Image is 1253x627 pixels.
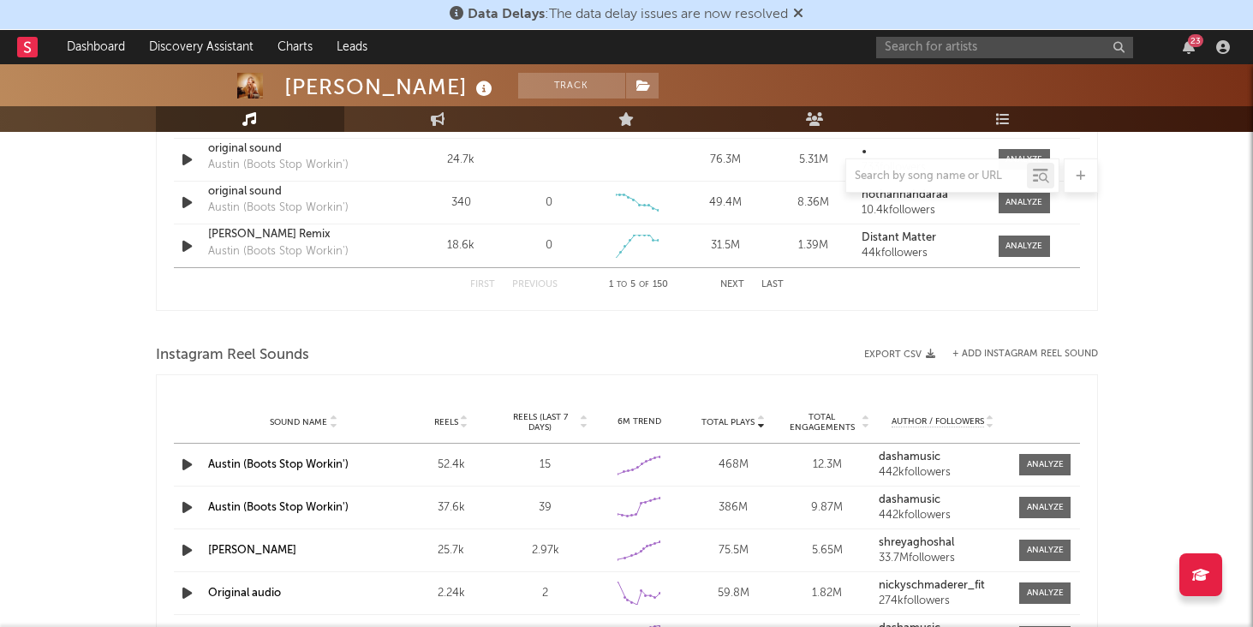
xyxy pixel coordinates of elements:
div: 12.3M [785,457,870,474]
span: Reels (last 7 days) [503,412,578,433]
div: 18.6k [421,237,501,254]
div: 5.65M [785,542,870,559]
strong: shreyaghoshal [879,537,954,548]
div: 49.4M [685,194,765,212]
a: Charts [266,30,325,64]
div: Austin (Boots Stop Workin') [208,200,349,217]
div: 75.5M [690,542,776,559]
button: Previous [512,280,558,290]
input: Search by song name or URL [846,170,1027,183]
strong: nickyschmaderer_fit [879,580,985,591]
strong: Distant Matter [862,232,936,243]
button: Export CSV [864,349,935,360]
a: Austin (Boots Stop Workin') [208,459,349,470]
a: [PERSON_NAME] Remix [208,226,387,243]
strong: dashamusic [879,494,940,505]
a: Dashboard [55,30,137,64]
strong: dashamusic [879,451,940,463]
a: dashamusic [879,494,1007,506]
a: nickyschmaderer_fit [879,580,1007,592]
div: 442k followers [879,467,1007,479]
div: 2.97k [503,542,588,559]
a: shreyaghoshal [879,537,1007,549]
div: 59.8M [690,585,776,602]
div: 10.4k followers [862,205,981,217]
button: + Add Instagram Reel Sound [952,349,1098,359]
span: Reels [434,417,458,427]
span: Data Delays [468,8,545,21]
span: Instagram Reel Sounds [156,345,309,366]
a: Leads [325,30,379,64]
div: 9.87M [785,499,870,517]
div: 0 [546,194,552,212]
div: 274k followers [879,595,1007,607]
div: 1.82M [785,585,870,602]
div: [PERSON_NAME] [284,73,497,101]
a: Discovery Assistant [137,30,266,64]
span: Dismiss [793,8,803,21]
div: 442k followers [879,510,1007,522]
span: Total Engagements [785,412,860,433]
span: Author / Followers [892,416,984,427]
div: 2 [503,585,588,602]
button: First [470,280,495,290]
div: 468M [690,457,776,474]
button: Last [761,280,784,290]
strong: nothannahdaraa [862,189,948,200]
span: Total Plays [701,417,755,427]
span: to [617,281,627,289]
div: 386M [690,499,776,517]
div: 1 5 150 [592,275,686,296]
div: Austin (Boots Stop Workin') [208,243,349,260]
div: 52.4k [409,457,494,474]
div: 25.7k [409,542,494,559]
a: Austin (Boots Stop Workin') [208,502,349,513]
div: + Add Instagram Reel Sound [935,349,1098,359]
a: original sound [208,140,387,158]
div: 340 [421,194,501,212]
button: 23 [1183,40,1195,54]
a: • [862,146,981,158]
div: 15 [503,457,588,474]
div: 8.36M [773,194,853,212]
div: 33.7M followers [879,552,1007,564]
input: Search for artists [876,37,1133,58]
div: 24.7k [421,152,501,169]
div: 31.5M [685,237,765,254]
div: 39 [503,499,588,517]
button: Next [720,280,744,290]
a: Distant Matter [862,232,981,244]
a: dashamusic [879,451,1007,463]
a: [PERSON_NAME] [208,545,296,556]
div: Austin (Boots Stop Workin') [208,157,349,174]
strong: • [862,146,867,158]
div: 1.39M [773,237,853,254]
button: Track [518,73,625,99]
div: 23 [1188,34,1203,47]
div: 6M Trend [597,415,683,428]
span: : The data delay issues are now resolved [468,8,788,21]
span: of [639,281,649,289]
a: Original audio [208,588,281,599]
div: 2.24k [409,585,494,602]
div: 0 [546,237,552,254]
span: Sound Name [270,417,327,427]
div: 37.6k [409,499,494,517]
div: 5.31M [773,152,853,169]
a: nothannahdaraa [862,189,981,201]
div: 76.3M [685,152,765,169]
div: 44k followers [862,248,981,260]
